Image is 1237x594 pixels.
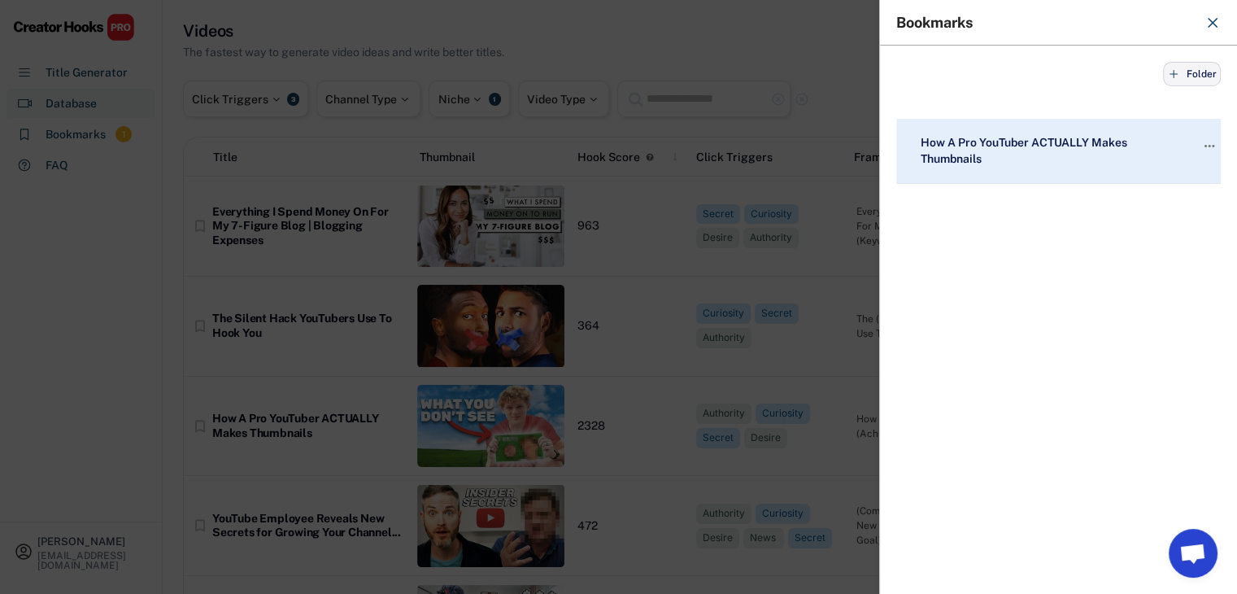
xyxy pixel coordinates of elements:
a: Open chat [1169,529,1217,578]
div: How A Pro YouTuber ACTUALLY Makes Thumbnails [917,135,1185,167]
div: Bookmarks [896,15,1195,30]
button:  [1201,135,1217,158]
button: Folder [1163,62,1221,86]
text:  [1204,138,1215,155]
